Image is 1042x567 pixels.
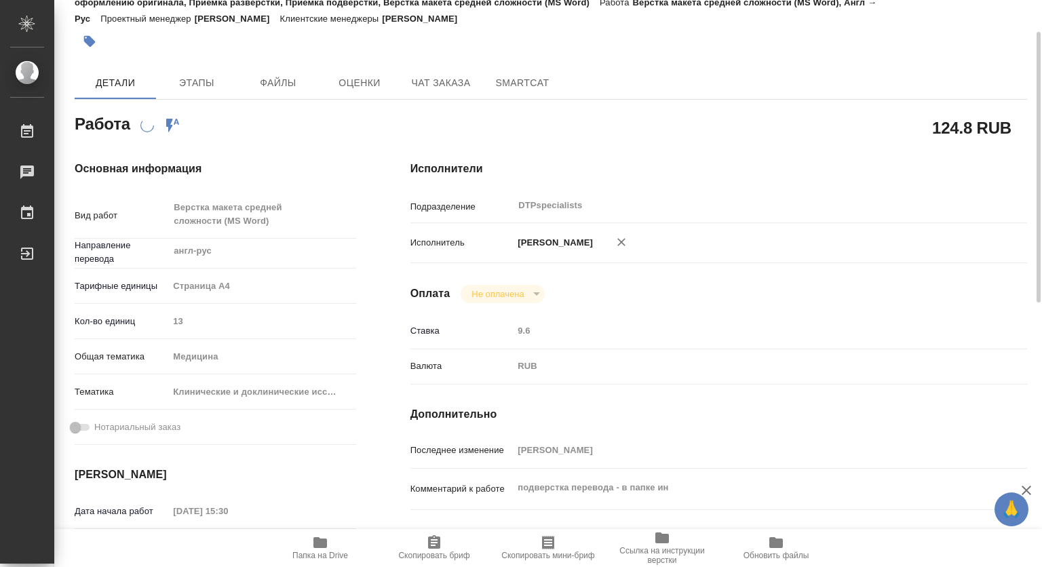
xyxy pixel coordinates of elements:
button: Удалить исполнителя [606,227,636,257]
button: Скопировать бриф [377,529,491,567]
span: 🙏 [1000,495,1023,524]
input: Пустое поле [168,311,355,331]
span: Нотариальный заказ [94,421,180,434]
p: Тематика [75,385,168,399]
p: Исполнитель [410,236,514,250]
span: Обновить файлы [744,551,809,560]
span: SmartCat [490,75,555,92]
span: Файлы [246,75,311,92]
span: Папка на Drive [292,551,348,560]
div: RUB [513,355,976,378]
h4: [PERSON_NAME] [75,467,356,483]
div: Клинические и доклинические исследования [168,380,355,404]
p: Валюта [410,359,514,373]
span: Детали [83,75,148,92]
input: Пустое поле [513,321,976,340]
button: Скопировать мини-бриф [491,529,605,567]
p: Кол-во единиц [75,315,168,328]
p: Вид работ [75,209,168,222]
span: Ссылка на инструкции верстки [613,546,711,565]
p: Общая тематика [75,350,168,364]
button: Папка на Drive [263,529,377,567]
p: Дата начала работ [75,505,168,518]
input: Пустое поле [513,440,976,460]
div: Не оплачена [461,285,544,303]
button: Не оплачена [467,288,528,300]
h4: Основная информация [75,161,356,177]
h2: 124.8 RUB [932,116,1011,139]
p: Подразделение [410,200,514,214]
p: Направление перевода [75,239,168,266]
p: Последнее изменение [410,444,514,457]
span: Скопировать мини-бриф [501,551,594,560]
button: Ссылка на инструкции верстки [605,529,719,567]
p: Комментарий к работе [410,482,514,496]
div: Страница А4 [168,275,355,298]
button: Обновить файлы [719,529,833,567]
p: [PERSON_NAME] [513,236,593,250]
span: Оценки [327,75,392,92]
p: [PERSON_NAME] [382,14,467,24]
button: 🙏 [995,492,1028,526]
input: Пустое поле [168,501,287,521]
span: Чат заказа [408,75,474,92]
button: Добавить тэг [75,26,104,56]
p: Тарифные единицы [75,279,168,293]
div: Медицина [168,345,355,368]
textarea: подверстка перевода - в папке ин [513,476,976,499]
h2: Работа [75,111,130,135]
p: [PERSON_NAME] [195,14,280,24]
h4: Дополнительно [410,406,1027,423]
p: Ставка [410,324,514,338]
p: Проектный менеджер [100,14,194,24]
textarea: /Clients/PFIZER/Orders/S_PFZ-373/DTP/S_PFZ-373-WK-008 [513,528,976,551]
span: Скопировать бриф [398,551,469,560]
span: Этапы [164,75,229,92]
p: Клиентские менеджеры [280,14,383,24]
h4: Исполнители [410,161,1027,177]
h4: Оплата [410,286,450,302]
